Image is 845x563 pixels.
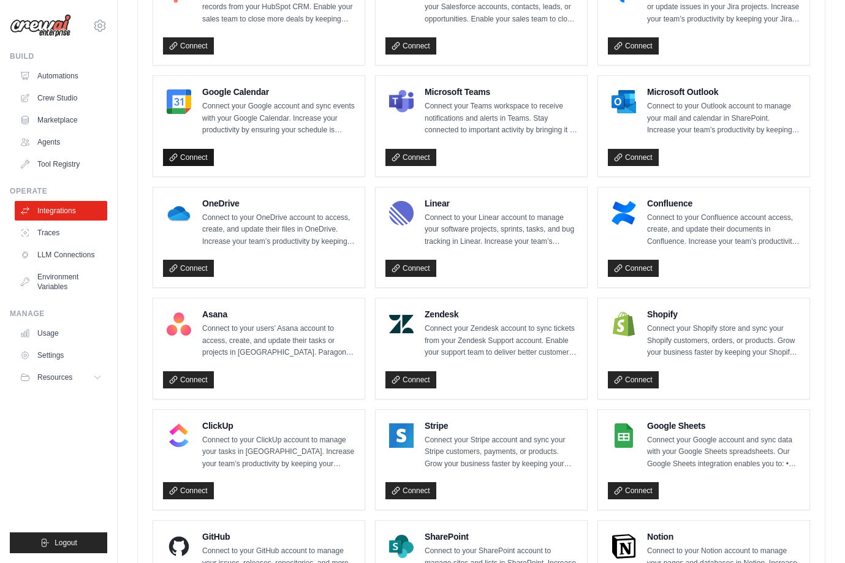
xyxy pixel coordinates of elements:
a: Settings [15,346,107,365]
img: Asana Logo [167,312,191,336]
img: GitHub Logo [167,534,191,559]
a: Connect [608,482,659,499]
a: Connect [385,482,436,499]
img: SharePoint Logo [389,534,414,559]
a: Connect [385,37,436,55]
a: Connect [608,37,659,55]
h4: GitHub [202,531,355,543]
a: Connect [163,371,214,388]
div: Manage [10,309,107,319]
a: Connect [163,37,214,55]
a: Traces [15,223,107,243]
p: Connect your Google account and sync data with your Google Sheets spreadsheets. Our Google Sheets... [647,434,800,470]
h4: Asana [202,308,355,320]
h4: Linear [425,197,577,210]
a: Connect [608,149,659,166]
span: Resources [37,372,72,382]
p: Connect to your users’ Asana account to access, create, and update their tasks or projects in [GE... [202,323,355,359]
img: Confluence Logo [612,201,636,225]
p: Connect to your Linear account to manage your software projects, sprints, tasks, and bug tracking... [425,212,577,248]
p: Connect your Zendesk account to sync tickets from your Zendesk Support account. Enable your suppo... [425,323,577,359]
h4: Google Sheets [647,420,800,432]
p: Connect to your Confluence account access, create, and update their documents in Confluence. Incr... [647,212,800,248]
a: Environment Variables [15,267,107,297]
p: Connect your Stripe account and sync your Stripe customers, payments, or products. Grow your busi... [425,434,577,470]
a: Connect [385,260,436,277]
p: Connect to your Outlook account to manage your mail and calendar in SharePoint. Increase your tea... [647,100,800,137]
h4: Confluence [647,197,800,210]
img: ClickUp Logo [167,423,191,448]
p: Connect to your OneDrive account to access, create, and update their files in OneDrive. Increase ... [202,212,355,248]
img: Zendesk Logo [389,312,414,336]
img: Microsoft Outlook Logo [612,89,636,114]
a: Automations [15,66,107,86]
img: Linear Logo [389,201,414,225]
p: Connect your Shopify store and sync your Shopify customers, orders, or products. Grow your busine... [647,323,800,359]
a: Connect [163,482,214,499]
h4: SharePoint [425,531,577,543]
img: Logo [10,14,71,37]
img: Microsoft Teams Logo [389,89,414,114]
img: Stripe Logo [389,423,414,448]
a: Connect [608,260,659,277]
a: Integrations [15,201,107,221]
a: Agents [15,132,107,152]
h4: Zendesk [425,308,577,320]
button: Resources [15,368,107,387]
img: Google Sheets Logo [612,423,636,448]
h4: Microsoft Teams [425,86,577,98]
img: OneDrive Logo [167,201,191,225]
p: Connect to your ClickUp account to manage your tasks in [GEOGRAPHIC_DATA]. Increase your team’s p... [202,434,355,470]
a: Marketplace [15,110,107,130]
h4: Shopify [647,308,800,320]
button: Logout [10,532,107,553]
a: Connect [385,149,436,166]
a: Connect [163,149,214,166]
h4: Stripe [425,420,577,432]
img: Shopify Logo [612,312,636,336]
h4: ClickUp [202,420,355,432]
h4: OneDrive [202,197,355,210]
img: Google Calendar Logo [167,89,191,114]
h4: Notion [647,531,800,543]
p: Connect your Teams workspace to receive notifications and alerts in Teams. Stay connected to impo... [425,100,577,137]
h4: Google Calendar [202,86,355,98]
img: Notion Logo [612,534,636,559]
a: Tool Registry [15,154,107,174]
div: Operate [10,186,107,196]
a: Connect [608,371,659,388]
a: Connect [385,371,436,388]
a: Connect [163,260,214,277]
span: Logout [55,538,77,548]
a: Usage [15,323,107,343]
p: Connect your Google account and sync events with your Google Calendar. Increase your productivity... [202,100,355,137]
h4: Microsoft Outlook [647,86,800,98]
a: LLM Connections [15,245,107,265]
div: Build [10,51,107,61]
a: Crew Studio [15,88,107,108]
